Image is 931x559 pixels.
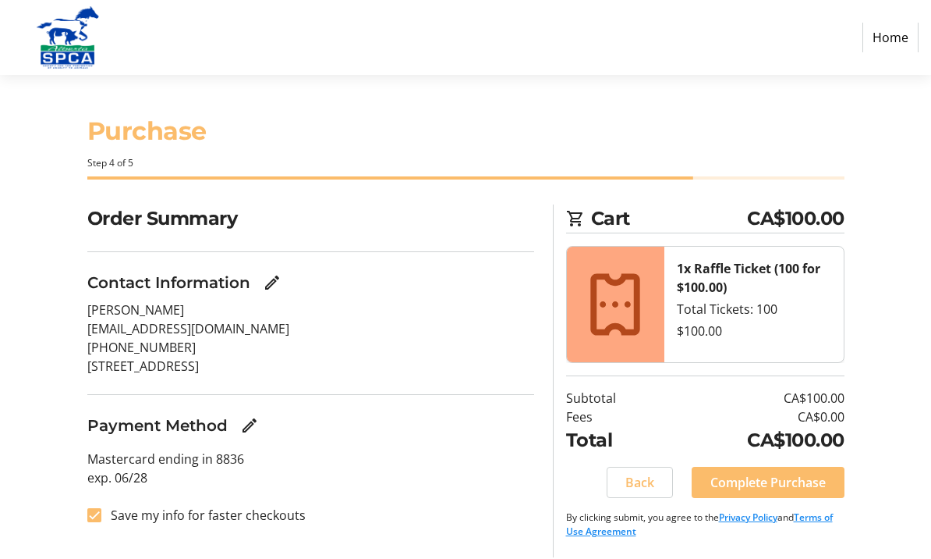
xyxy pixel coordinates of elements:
button: Back [607,467,673,498]
h1: Purchase [87,112,844,150]
strong: 1x Raffle Ticket (100 for $100.00) [677,260,820,296]
p: [EMAIL_ADDRESS][DOMAIN_NAME] [87,319,534,338]
p: [PERSON_NAME] [87,301,534,319]
span: Back [625,473,654,492]
a: Home [862,23,919,52]
p: [PHONE_NUMBER] [87,338,534,357]
p: Mastercard ending in 8836 exp. 06/28 [87,450,534,487]
button: Edit Contact Information [257,267,288,298]
div: Total Tickets: 100 [677,300,831,319]
div: Step 4 of 5 [87,156,844,170]
h3: Payment Method [87,414,228,437]
td: Total [566,426,660,454]
p: By clicking submit, you agree to the and [566,511,844,539]
td: Fees [566,408,660,426]
div: $100.00 [677,322,831,340]
span: Cart [591,205,748,233]
td: Subtotal [566,389,660,408]
span: Complete Purchase [710,473,826,492]
h3: Contact Information [87,271,250,294]
td: CA$0.00 [660,408,844,426]
p: [STREET_ADDRESS] [87,357,534,376]
a: Terms of Use Agreement [566,511,833,538]
td: CA$100.00 [660,426,844,454]
span: CA$100.00 [747,205,844,233]
a: Privacy Policy [719,511,777,524]
button: Complete Purchase [692,467,844,498]
h2: Order Summary [87,205,534,233]
img: Alberta SPCA's Logo [12,6,123,69]
button: Edit Payment Method [234,410,265,441]
label: Save my info for faster checkouts [101,506,306,525]
td: CA$100.00 [660,389,844,408]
